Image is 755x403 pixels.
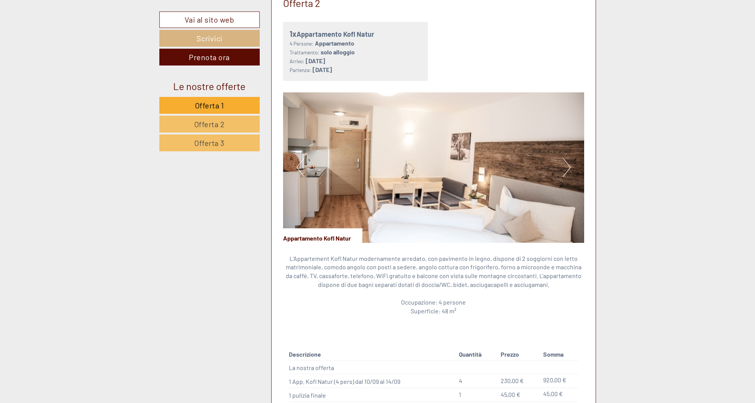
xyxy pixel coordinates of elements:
[289,349,456,360] th: Descrizione
[540,388,578,402] td: 45,00 €
[456,374,498,388] td: 4
[296,158,305,177] button: Previous
[290,40,314,47] small: 4 Persone:
[321,48,355,56] b: solo alloggio
[159,49,260,66] a: Prenota ora
[195,101,224,110] span: Offerta 1
[289,360,456,374] td: La nostra offerta
[159,30,260,47] a: Scrivici
[289,388,456,402] td: 1 pulizia finale
[315,39,354,47] b: Appartamento
[290,29,296,38] b: 1x
[136,6,165,19] div: [DATE]
[194,138,224,147] span: Offerta 3
[159,11,260,28] a: Vai al sito web
[540,374,578,388] td: 920,00 €
[313,66,332,73] b: [DATE]
[283,228,362,243] div: Appartamento Kofl Natur
[306,57,325,64] b: [DATE]
[290,58,305,64] small: Arrivo:
[290,49,319,56] small: Trattamento:
[261,198,301,215] button: Invia
[194,120,225,129] span: Offerta 2
[501,391,520,398] span: 45,00 €
[540,349,578,360] th: Somma
[498,349,540,360] th: Prezzo
[283,254,584,316] p: L’Appartement Kofl Natur modernamente arredato, con pavimento in legno, dispone di 2 soggiorni co...
[6,21,117,44] div: Buon giorno, come possiamo aiutarla?
[501,377,524,384] span: 230,00 €
[159,79,260,93] div: Le nostre offerte
[290,28,421,39] div: Appartamento Kofl Natur
[456,388,498,402] td: 1
[456,349,498,360] th: Quantità
[283,92,584,243] img: image
[11,37,113,43] small: 09:04
[11,22,113,28] div: Appartements & Wellness [PERSON_NAME]
[563,158,571,177] button: Next
[289,374,456,388] td: 1 App. Kofl Natur (4 pers) dal 10/09 al 14/09
[290,67,311,73] small: Partenza:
